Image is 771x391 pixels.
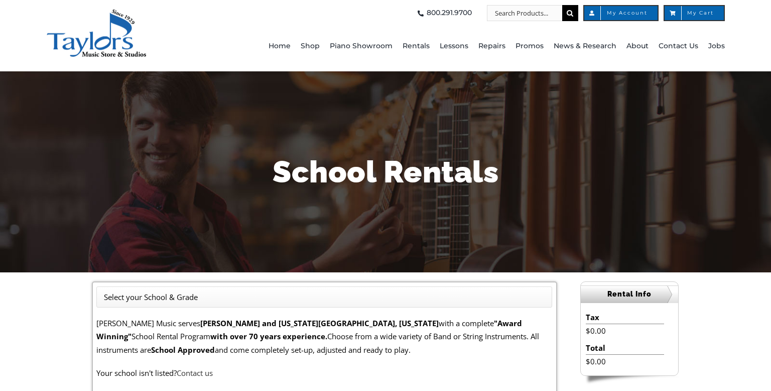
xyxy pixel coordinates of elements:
a: taylors-music-store-west-chester [46,8,147,18]
a: Repairs [478,21,505,71]
strong: School Approved [151,345,215,355]
span: My Cart [675,11,714,16]
span: Shop [301,38,320,54]
span: About [626,38,649,54]
span: Home [269,38,291,54]
span: Rentals [403,38,430,54]
nav: Main Menu [223,21,725,71]
span: Piano Showroom [330,38,393,54]
a: Contact Us [659,21,698,71]
li: Select your School & Grade [104,290,198,304]
span: Promos [516,38,544,54]
input: Search [562,5,578,21]
a: Contact us [177,368,213,378]
h2: Rental Info [581,285,678,303]
a: News & Research [554,21,616,71]
li: Total [586,341,664,355]
a: My Cart [664,5,725,21]
span: News & Research [554,38,616,54]
span: Lessons [440,38,468,54]
span: Contact Us [659,38,698,54]
span: 800.291.9700 [427,5,472,21]
a: Home [269,21,291,71]
li: $0.00 [586,355,664,368]
a: Lessons [440,21,468,71]
a: About [626,21,649,71]
img: sidebar-footer.png [580,376,679,385]
h1: School Rentals [92,151,679,193]
strong: with over 70 years experience. [210,331,327,341]
nav: Top Right [223,5,725,21]
a: 800.291.9700 [415,5,472,21]
span: Jobs [708,38,725,54]
span: Repairs [478,38,505,54]
a: Piano Showroom [330,21,393,71]
strong: [PERSON_NAME] and [US_STATE][GEOGRAPHIC_DATA], [US_STATE] [200,318,439,328]
span: My Account [594,11,648,16]
li: $0.00 [586,324,664,337]
a: Jobs [708,21,725,71]
a: My Account [583,5,659,21]
p: [PERSON_NAME] Music serves with a complete School Rental Program Choose from a wide variety of Ba... [96,317,552,356]
a: Promos [516,21,544,71]
li: Tax [586,311,664,324]
a: Shop [301,21,320,71]
input: Search Products... [487,5,562,21]
a: Rentals [403,21,430,71]
p: Your school isn't listed? [96,366,552,379]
